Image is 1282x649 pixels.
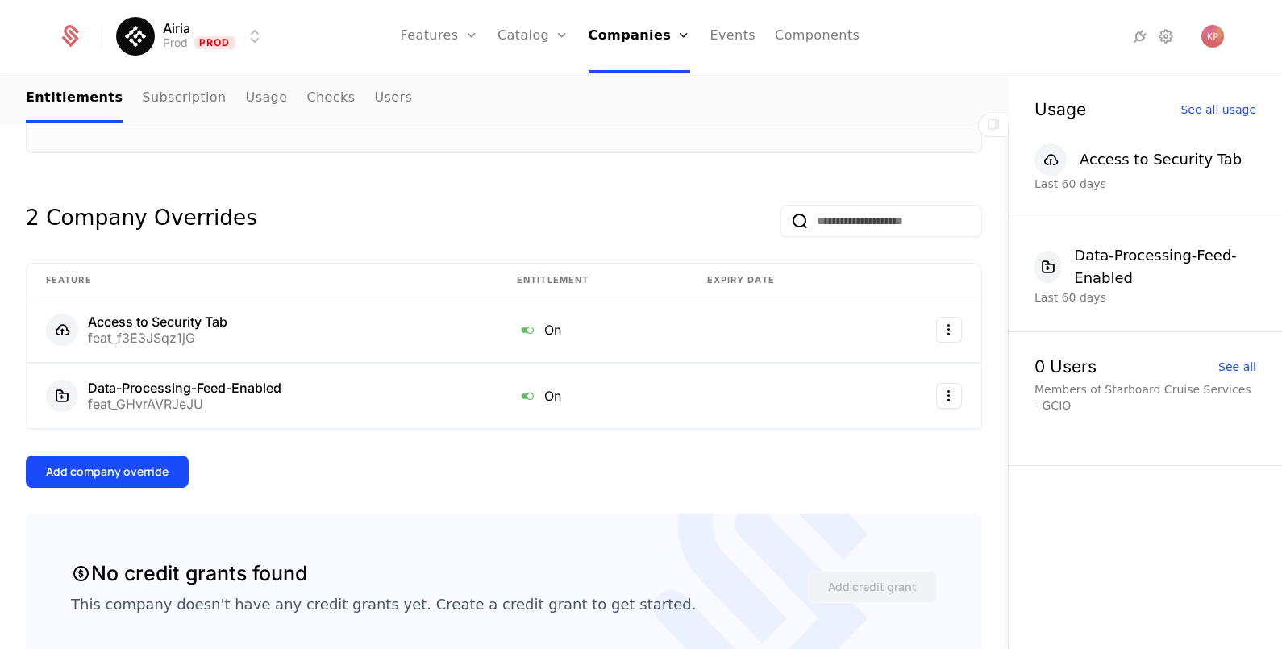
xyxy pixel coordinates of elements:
[306,75,355,123] a: Checks
[1218,361,1256,372] div: See all
[71,595,696,614] div: This company doesn't have any credit grants yet. Create a credit grant to get started.
[1080,148,1242,171] div: Access to Security Tab
[26,75,412,123] ul: Choose Sub Page
[1201,25,1224,48] img: Katrina Peek
[71,559,307,589] div: No credit grants found
[246,75,288,123] a: Usage
[1201,25,1224,48] button: Open user button
[688,264,871,297] th: Expiry date
[88,331,227,344] div: feat_f3E3JSqz1jG
[497,264,688,297] th: Entitlement
[1034,244,1256,289] button: Data-Processing-Feed-Enabled
[27,264,497,297] th: Feature
[1034,176,1256,192] div: Last 60 days
[517,319,668,340] div: On
[1156,27,1176,46] a: Settings
[26,75,123,123] a: Entitlements
[936,317,962,343] button: Select action
[46,464,169,480] div: Add company override
[936,383,962,409] button: Select action
[808,571,937,603] button: Add credit grant
[1034,144,1242,176] button: Access to Security Tab
[1130,27,1150,46] a: Integrations
[116,17,155,56] img: Airia
[142,75,226,123] a: Subscription
[1180,104,1256,115] div: See all usage
[1034,289,1256,306] div: Last 60 days
[1034,358,1097,375] div: 0 Users
[88,397,281,410] div: feat_GHvrAVRJeJU
[26,205,257,237] div: 2 Company Overrides
[121,19,264,54] button: Select environment
[1034,381,1256,414] div: Members of Starboard Cruise Services - GCIO
[194,36,235,49] span: Prod
[88,381,281,394] div: Data-Processing-Feed-Enabled
[163,22,190,35] span: Airia
[163,35,188,51] div: Prod
[517,385,668,406] div: On
[26,456,189,488] button: Add company override
[26,75,982,123] nav: Main
[374,75,412,123] a: Users
[828,579,917,595] div: Add credit grant
[1074,244,1256,289] div: Data-Processing-Feed-Enabled
[88,315,227,328] div: Access to Security Tab
[1034,101,1086,118] div: Usage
